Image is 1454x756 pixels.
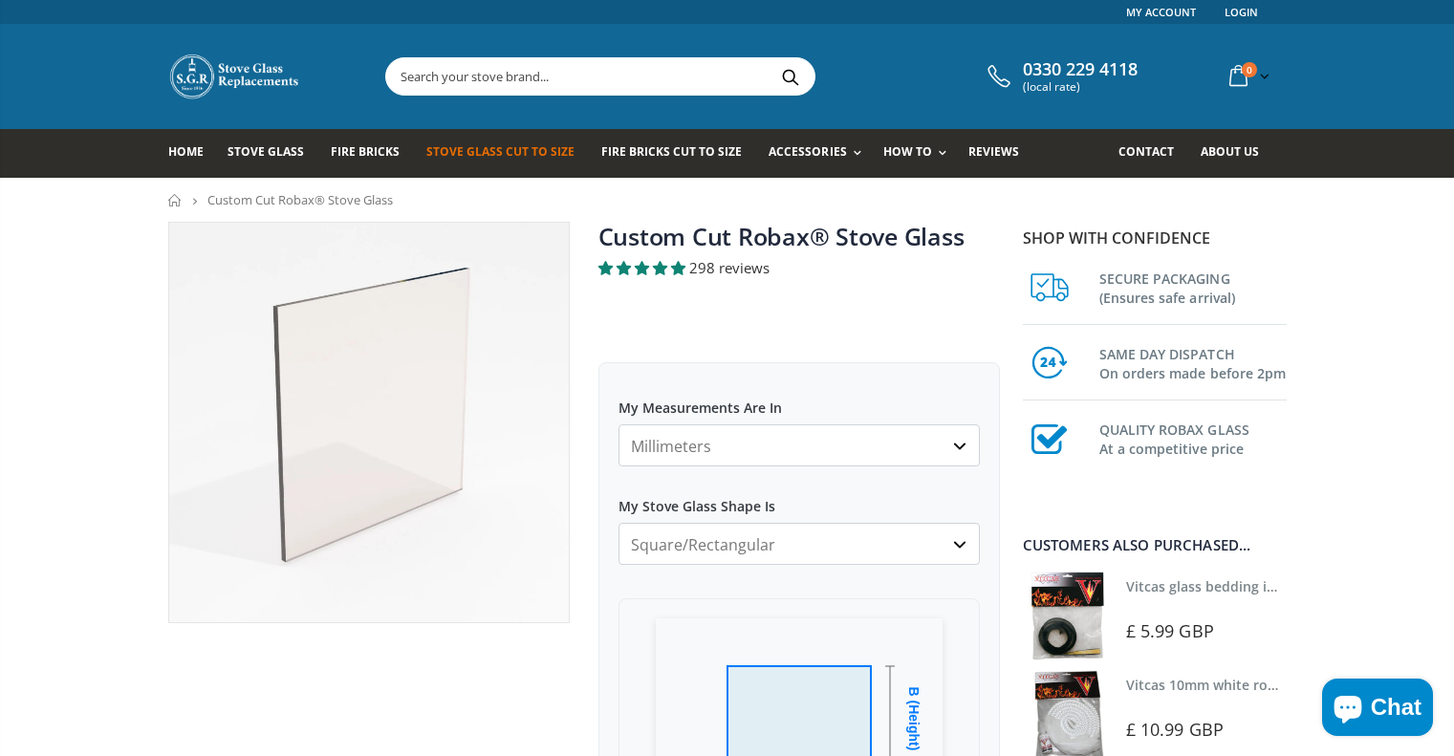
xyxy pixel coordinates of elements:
[598,220,965,252] a: Custom Cut Robax® Stove Glass
[601,143,742,160] span: Fire Bricks Cut To Size
[426,143,575,160] span: Stove Glass Cut To Size
[1316,679,1439,741] inbox-online-store-chat: Shopify online store chat
[1023,227,1287,249] p: Shop with confidence
[331,129,414,178] a: Fire Bricks
[169,223,569,622] img: stove_glass_made_to_measure_800x_crop_center.webp
[983,59,1138,94] a: 0330 229 4118 (local rate)
[228,143,304,160] span: Stove Glass
[1023,538,1287,552] div: Customers also purchased...
[618,382,980,417] label: My Measurements Are In
[598,258,689,277] span: 4.94 stars
[1201,143,1259,160] span: About us
[883,129,956,178] a: How To
[1023,572,1112,660] img: Vitcas stove glass bedding in tape
[769,129,870,178] a: Accessories
[207,191,393,208] span: Custom Cut Robax® Stove Glass
[769,143,846,160] span: Accessories
[331,143,400,160] span: Fire Bricks
[968,129,1033,178] a: Reviews
[1023,80,1138,94] span: (local rate)
[618,481,980,515] label: My Stove Glass Shape Is
[689,258,770,277] span: 298 reviews
[386,58,1029,95] input: Search your stove brand...
[1126,619,1214,642] span: £ 5.99 GBP
[968,143,1019,160] span: Reviews
[1118,129,1188,178] a: Contact
[1099,417,1287,459] h3: QUALITY ROBAX GLASS At a competitive price
[601,129,756,178] a: Fire Bricks Cut To Size
[1099,266,1287,308] h3: SECURE PACKAGING (Ensures safe arrival)
[168,53,302,100] img: Stove Glass Replacement
[228,129,318,178] a: Stove Glass
[1201,129,1273,178] a: About us
[426,129,589,178] a: Stove Glass Cut To Size
[1099,341,1287,383] h3: SAME DAY DISPATCH On orders made before 2pm
[1222,57,1273,95] a: 0
[1126,718,1224,741] span: £ 10.99 GBP
[770,58,813,95] button: Search
[168,129,218,178] a: Home
[1118,143,1174,160] span: Contact
[168,194,183,206] a: Home
[1242,62,1257,77] span: 0
[1023,59,1138,80] span: 0330 229 4118
[883,143,932,160] span: How To
[168,143,204,160] span: Home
